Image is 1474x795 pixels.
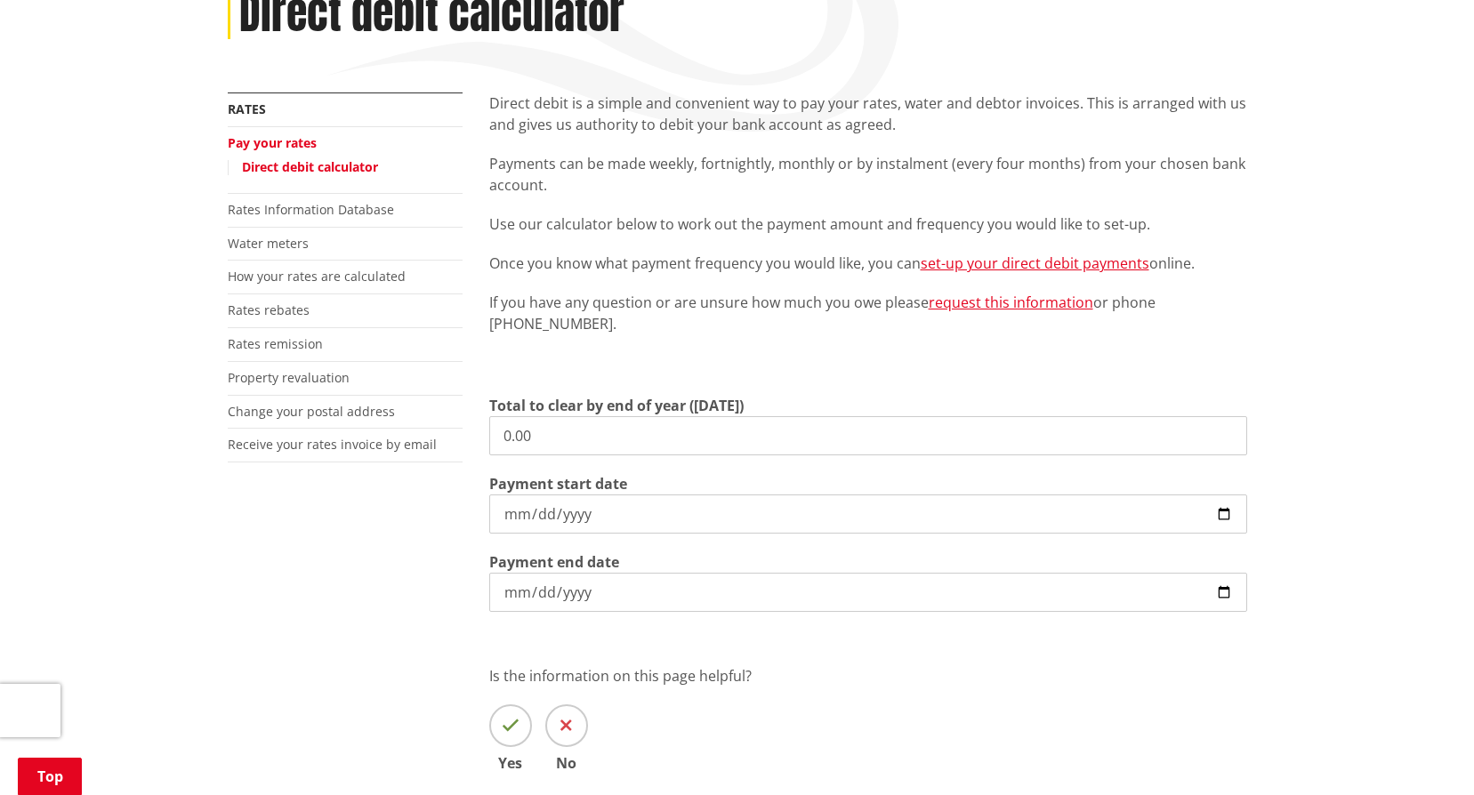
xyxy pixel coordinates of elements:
a: Receive your rates invoice by email [228,436,437,453]
a: Direct debit calculator [242,158,378,175]
a: Property revaluation [228,369,350,386]
label: Total to clear by end of year ([DATE]) [489,395,744,416]
a: Top [18,758,82,795]
a: set-up your direct debit payments [921,253,1149,273]
span: Yes [489,756,532,770]
a: Water meters [228,235,309,252]
a: Rates [228,100,266,117]
label: Payment end date [489,551,619,573]
label: Payment start date [489,473,627,494]
p: If you have any question or are unsure how much you owe please or phone [PHONE_NUMBER]. [489,292,1247,334]
p: Direct debit is a simple and convenient way to pay your rates, water and debtor invoices. This is... [489,92,1247,135]
a: Rates rebates [228,301,310,318]
iframe: Messenger Launcher [1392,720,1456,784]
span: No [545,756,588,770]
a: Change your postal address [228,403,395,420]
a: Pay your rates [228,134,317,151]
p: Once you know what payment frequency you would like, you can online. [489,253,1247,274]
a: Rates remission [228,335,323,352]
a: Rates Information Database [228,201,394,218]
a: How your rates are calculated [228,268,406,285]
p: Payments can be made weekly, fortnightly, monthly or by instalment (every four months) from your ... [489,153,1247,196]
p: Is the information on this page helpful? [489,665,1247,687]
p: Use our calculator below to work out the payment amount and frequency you would like to set-up. [489,213,1247,235]
a: request this information [929,293,1093,312]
